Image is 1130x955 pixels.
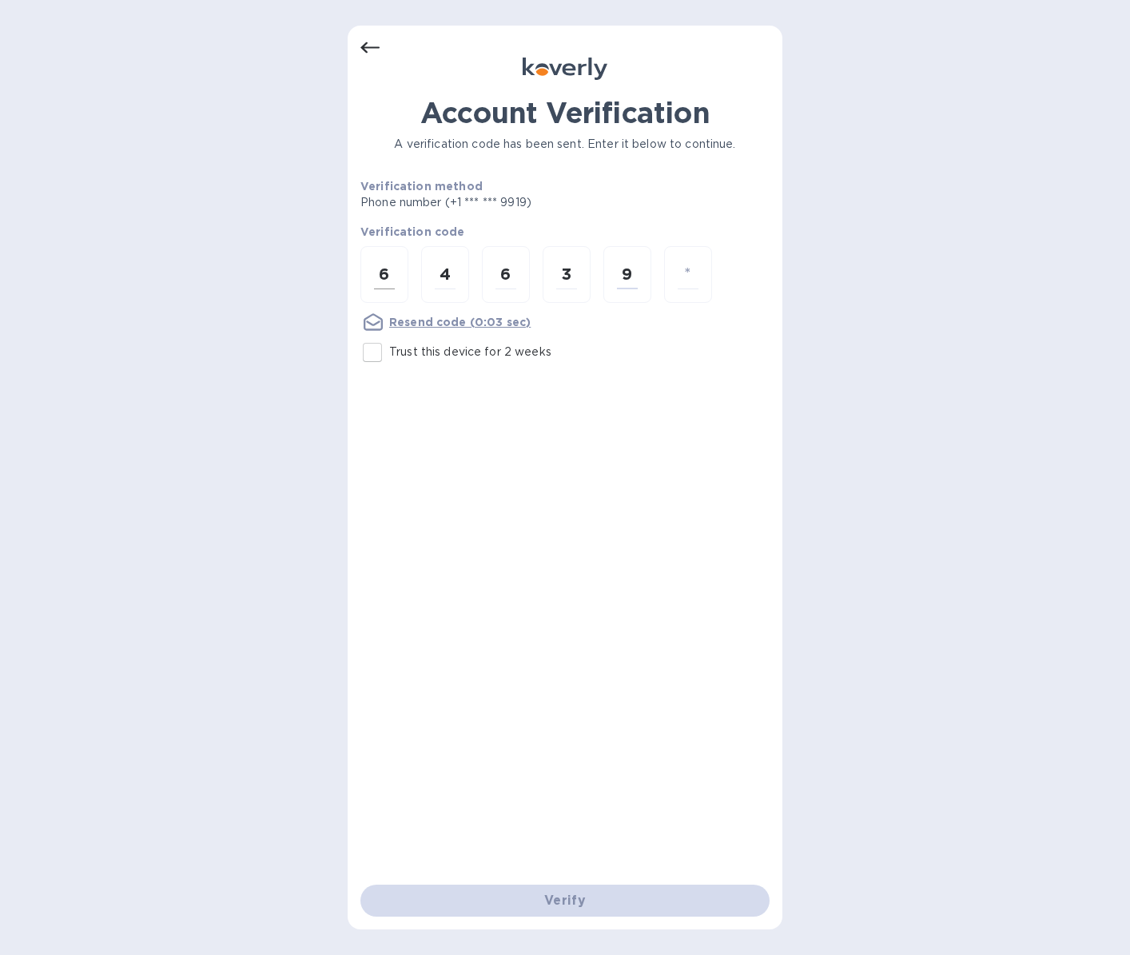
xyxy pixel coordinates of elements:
[360,96,770,129] h1: Account Verification
[360,180,483,193] b: Verification method
[360,194,654,211] p: Phone number (+1 *** *** 9919)
[389,344,551,360] p: Trust this device for 2 weeks
[360,224,770,240] p: Verification code
[389,316,531,328] u: Resend code (0:03 sec)
[360,136,770,153] p: A verification code has been sent. Enter it below to continue.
